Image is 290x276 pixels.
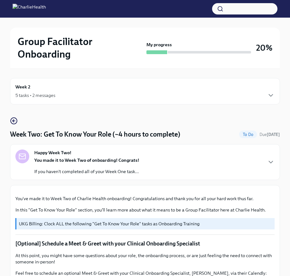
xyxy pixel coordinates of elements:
[15,195,275,202] p: You've made it to Week Two of Charlie Health onboarding! Congratulations and thank you for all yo...
[13,4,46,14] img: CharlieHealth
[34,149,71,156] strong: Happy Week Two!
[239,132,257,137] span: To Do
[15,207,275,213] p: In this "Get To Know Your Role" section, you'll learn more about what it means to be a Group Faci...
[10,130,180,139] h4: Week Two: Get To Know Your Role (~4 hours to complete)
[256,42,272,54] h3: 20%
[260,132,280,138] span: September 29th, 2025 09:00
[19,221,272,227] p: UKG Billing: Clock ALL the following "Get To Know Your Role" tasks as Onboarding Training
[15,252,275,265] p: At this point, you might have some questions about your role, the onboarding process, or are just...
[34,168,139,175] p: If you haven't completed all of your Week One task...
[260,132,280,137] span: Due
[267,132,280,137] strong: [DATE]
[15,240,275,247] p: [Optional] Schedule a Meet & Greet with your Clinical Onboarding Specialist
[15,92,55,99] div: 5 tasks • 2 messages
[15,83,30,90] h6: Week 2
[34,157,139,163] strong: You made it to Week Two of onboarding! Congrats!
[18,35,144,60] h2: Group Facilitator Onboarding
[146,42,172,48] strong: My progress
